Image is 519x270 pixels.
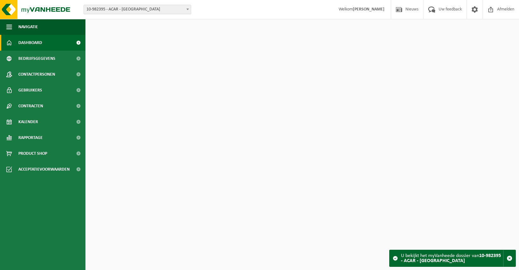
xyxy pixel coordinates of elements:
[401,250,503,267] div: U bekijkt het myVanheede dossier van
[18,146,47,161] span: Product Shop
[18,66,55,82] span: Contactpersonen
[353,7,385,12] strong: [PERSON_NAME]
[18,114,38,130] span: Kalender
[18,82,42,98] span: Gebruikers
[18,130,43,146] span: Rapportage
[18,51,55,66] span: Bedrijfsgegevens
[84,5,191,14] span: 10-982395 - ACAR - SINT-NIKLAAS
[18,35,42,51] span: Dashboard
[18,19,38,35] span: Navigatie
[401,253,501,263] strong: 10-982395 - ACAR - [GEOGRAPHIC_DATA]
[18,98,43,114] span: Contracten
[18,161,70,177] span: Acceptatievoorwaarden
